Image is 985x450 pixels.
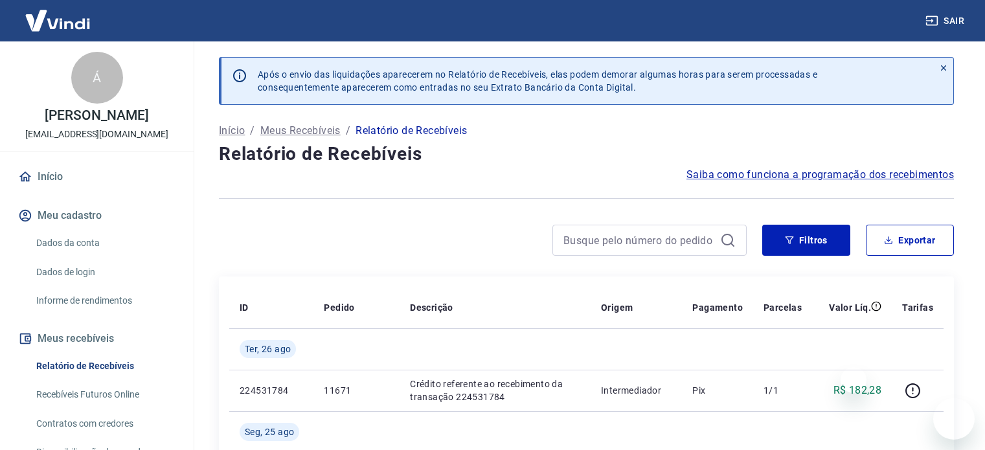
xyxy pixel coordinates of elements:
h4: Relatório de Recebíveis [219,141,954,167]
p: Parcelas [764,301,802,314]
img: Vindi [16,1,100,40]
button: Filtros [762,225,850,256]
p: Tarifas [902,301,933,314]
iframe: Botão para abrir a janela de mensagens [933,398,975,440]
a: Meus Recebíveis [260,123,341,139]
p: Origem [601,301,633,314]
a: Dados da conta [31,230,178,256]
p: [EMAIL_ADDRESS][DOMAIN_NAME] [25,128,168,141]
p: 1/1 [764,384,802,397]
button: Exportar [866,225,954,256]
a: Dados de login [31,259,178,286]
a: Início [219,123,245,139]
p: Relatório de Recebíveis [356,123,467,139]
a: Informe de rendimentos [31,287,178,314]
a: Início [16,163,178,191]
span: Seg, 25 ago [245,425,294,438]
p: Pedido [324,301,354,314]
p: R$ 182,28 [833,383,882,398]
p: 224531784 [240,384,303,397]
p: Intermediador [601,384,672,397]
p: Descrição [410,301,453,314]
button: Sair [923,9,969,33]
a: Saiba como funciona a programação dos recebimentos [686,167,954,183]
p: [PERSON_NAME] [45,109,148,122]
button: Meus recebíveis [16,324,178,353]
p: ID [240,301,249,314]
p: 11671 [324,384,389,397]
iframe: Fechar mensagem [841,367,866,393]
p: / [250,123,255,139]
input: Busque pelo número do pedido [563,231,715,250]
p: / [346,123,350,139]
p: Pix [692,384,743,397]
p: Crédito referente ao recebimento da transação 224531784 [410,377,580,403]
p: Pagamento [692,301,743,314]
a: Recebíveis Futuros Online [31,381,178,408]
div: Á [71,52,123,104]
p: Valor Líq. [829,301,871,314]
a: Contratos com credores [31,411,178,437]
span: Ter, 26 ago [245,343,291,355]
a: Relatório de Recebíveis [31,353,178,379]
button: Meu cadastro [16,201,178,230]
p: Após o envio das liquidações aparecerem no Relatório de Recebíveis, elas podem demorar algumas ho... [258,68,817,94]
